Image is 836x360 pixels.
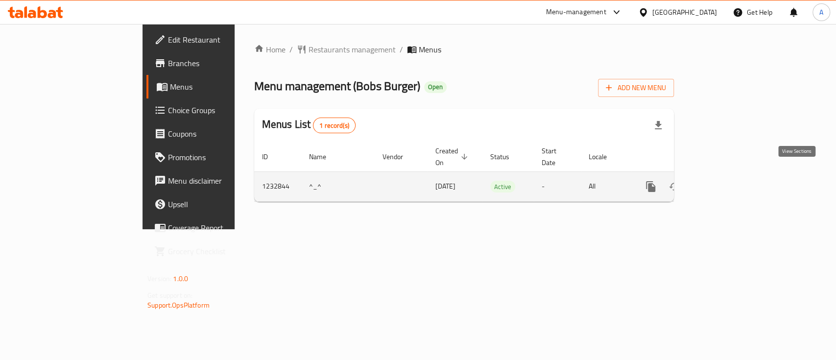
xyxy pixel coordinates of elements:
span: Coupons [168,128,274,140]
a: Upsell [146,192,282,216]
span: Menus [419,44,441,55]
span: Start Date [542,145,569,168]
span: Created On [435,145,471,168]
a: Coverage Report [146,216,282,240]
li: / [400,44,403,55]
span: Restaurants management [309,44,396,55]
a: Grocery Checklist [146,240,282,263]
a: Menus [146,75,282,98]
button: Change Status [663,175,686,198]
span: Edit Restaurant [168,34,274,46]
span: 1.0.0 [173,272,188,285]
li: / [289,44,293,55]
span: 1 record(s) [313,121,355,130]
button: Add New Menu [598,79,674,97]
span: [DATE] [435,180,455,192]
td: ^_^ [301,171,375,201]
a: Coupons [146,122,282,145]
span: Menu disclaimer [168,175,274,187]
span: Coverage Report [168,222,274,234]
span: Get support on: [147,289,192,302]
div: [GEOGRAPHIC_DATA] [652,7,717,18]
span: Grocery Checklist [168,245,274,257]
span: Choice Groups [168,104,274,116]
div: Export file [646,114,670,137]
span: Active [490,181,515,192]
a: Branches [146,51,282,75]
table: enhanced table [254,142,741,202]
nav: breadcrumb [254,44,674,55]
span: ID [262,151,281,163]
div: Open [424,81,447,93]
span: Version: [147,272,171,285]
a: Support.OpsPlatform [147,299,210,312]
a: Restaurants management [297,44,396,55]
span: Vendor [382,151,416,163]
th: Actions [631,142,741,172]
span: Menus [170,81,274,93]
a: Choice Groups [146,98,282,122]
span: Name [309,151,339,163]
a: Menu disclaimer [146,169,282,192]
span: Open [424,83,447,91]
td: - [534,171,581,201]
span: Upsell [168,198,274,210]
h2: Menus List [262,117,356,133]
span: Branches [168,57,274,69]
span: Status [490,151,522,163]
a: Edit Restaurant [146,28,282,51]
button: more [639,175,663,198]
td: All [581,171,631,201]
span: Menu management ( Bobs Burger ) [254,75,420,97]
span: Promotions [168,151,274,163]
span: Locale [589,151,620,163]
span: A [819,7,823,18]
div: Menu-management [546,6,606,18]
span: Add New Menu [606,82,666,94]
a: Promotions [146,145,282,169]
div: Total records count [313,118,356,133]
